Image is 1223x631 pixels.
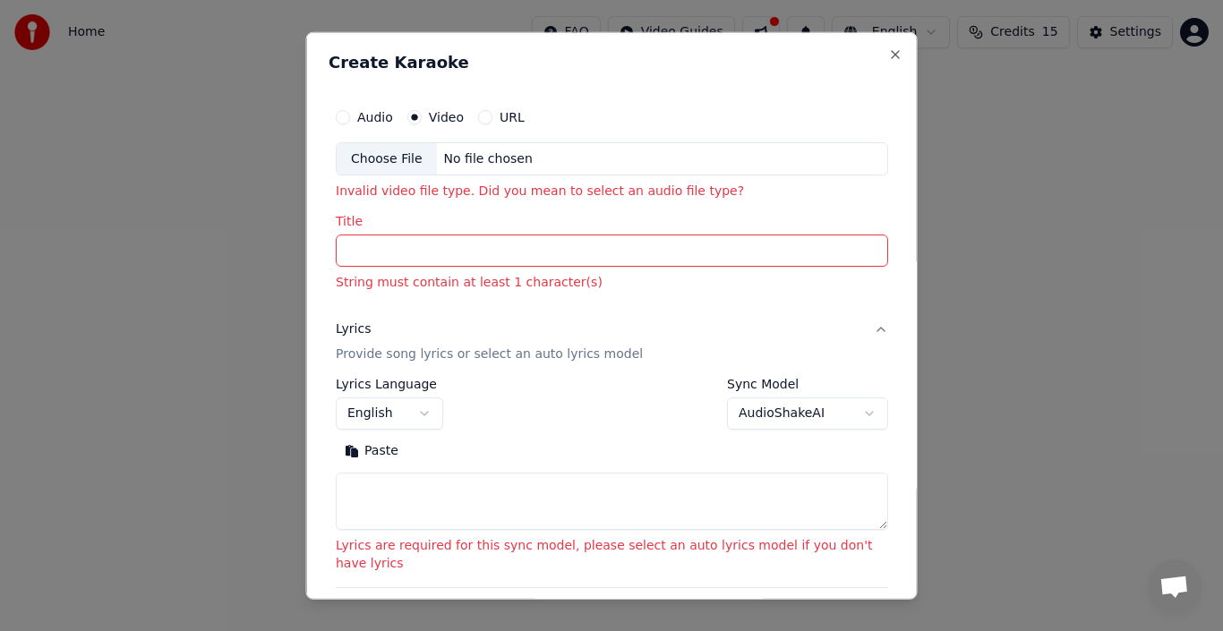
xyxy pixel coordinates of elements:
label: Title [336,215,888,227]
p: Invalid video file type. Did you mean to select an audio file type? [336,183,888,200]
label: Audio [357,110,393,123]
label: Sync Model [727,378,888,390]
label: Video [428,110,463,123]
button: LyricsProvide song lyrics or select an auto lyrics model [336,306,888,378]
label: URL [500,110,525,123]
label: Lyrics Language [336,378,443,390]
button: Paste [336,437,407,465]
div: LyricsProvide song lyrics or select an auto lyrics model [336,378,888,587]
div: No file chosen [436,149,539,167]
p: Lyrics are required for this sync model, please select an auto lyrics model if you don't have lyrics [336,537,888,573]
div: Lyrics [336,320,371,338]
div: Choose File [337,142,437,175]
p: String must contain at least 1 character(s) [336,274,888,292]
p: Provide song lyrics or select an auto lyrics model [336,345,643,363]
h2: Create Karaoke [329,54,895,70]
